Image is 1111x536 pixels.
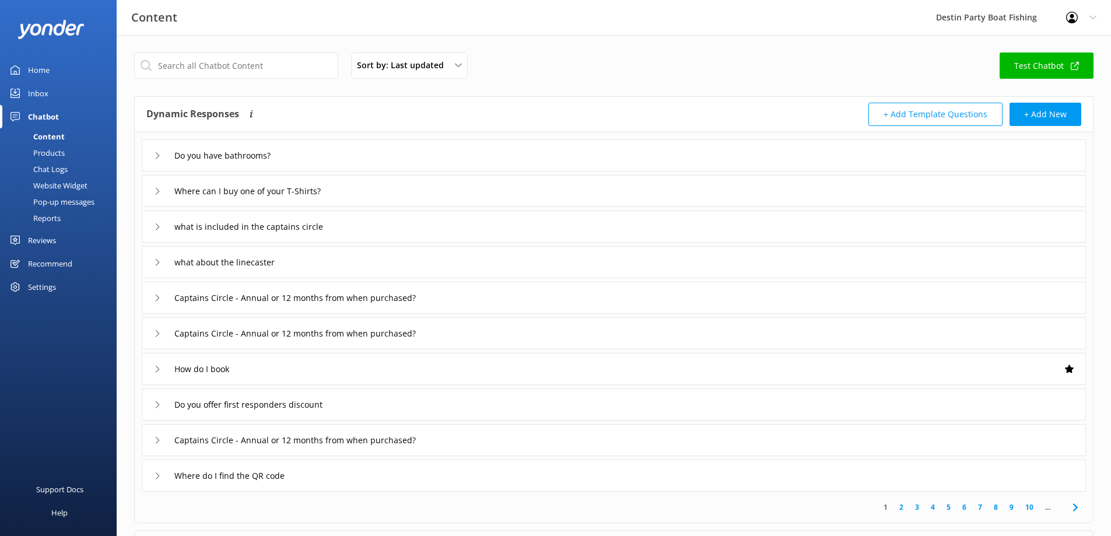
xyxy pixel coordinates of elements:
div: Home [28,58,50,82]
div: Products [7,145,65,161]
a: 3 [909,502,925,513]
div: Chat Logs [7,161,68,177]
div: Reviews [28,229,56,252]
div: Support Docs [36,478,83,501]
a: Website Widget [7,177,117,194]
div: Reports [7,210,61,226]
div: Settings [28,275,56,299]
a: 8 [988,502,1004,513]
a: 6 [956,502,972,513]
div: Recommend [28,252,72,275]
h4: Dynamic Responses [146,103,239,126]
div: Help [51,501,68,524]
a: 2 [893,502,909,513]
a: Chat Logs [7,161,117,177]
div: Website Widget [7,177,87,194]
a: 4 [925,502,941,513]
a: Reports [7,210,117,226]
a: 10 [1019,502,1039,513]
span: Sort by: Last updated [357,59,451,72]
img: yonder-white-logo.png [17,20,85,39]
h3: Content [131,8,177,27]
a: 7 [972,502,988,513]
div: Content [7,128,65,145]
button: + Add Template Questions [868,103,1003,126]
span: ... [1039,502,1056,513]
div: Chatbot [28,105,59,128]
a: Pop-up messages [7,194,117,210]
button: + Add New [1010,103,1081,126]
div: Inbox [28,82,48,105]
a: 5 [941,502,956,513]
div: Pop-up messages [7,194,94,210]
input: Search all Chatbot Content [134,52,338,79]
a: Test Chatbot [1000,52,1094,79]
a: Products [7,145,117,161]
a: 9 [1004,502,1019,513]
a: Content [7,128,117,145]
a: 1 [878,502,893,513]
